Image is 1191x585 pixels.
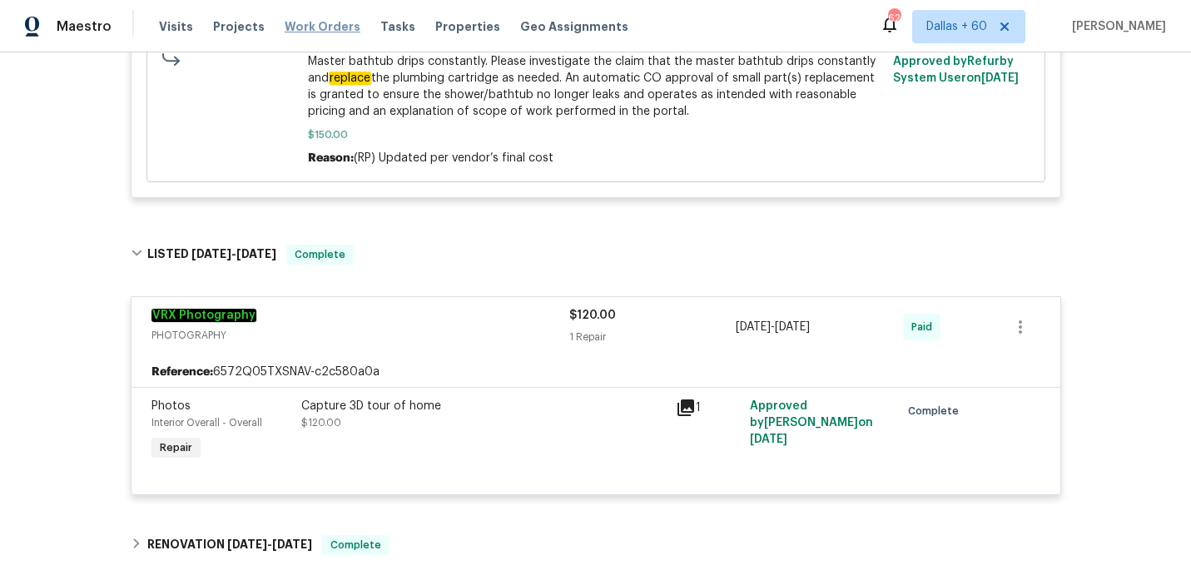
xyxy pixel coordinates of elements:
span: [DATE] [272,538,312,550]
span: [DATE] [750,434,787,445]
h6: LISTED [147,245,276,265]
div: Capture 3D tour of home [301,398,666,414]
span: Complete [324,537,388,553]
span: PHOTOGRAPHY [151,327,569,344]
em: replace [329,72,371,85]
div: LISTED [DATE]-[DATE]Complete [126,228,1066,281]
div: 6572Q05TXSNAV-c2c580a0a [132,357,1060,387]
span: Interior Overall - Overall [151,418,262,428]
span: Approved by Refurby System User on [893,56,1019,84]
span: Master bathtub drips constantly. Please investigate the claim that the master bathtub drips const... [308,53,883,120]
span: [DATE] [227,538,267,550]
span: [DATE] [775,321,810,333]
span: $120.00 [569,310,616,321]
span: Dallas + 60 [926,18,987,35]
span: Geo Assignments [520,18,628,35]
b: Reference: [151,364,213,380]
span: Projects [213,18,265,35]
div: 1 [676,398,741,418]
span: $120.00 [301,418,341,428]
span: [DATE] [981,72,1019,84]
span: Reason: [308,152,354,164]
span: Tasks [380,21,415,32]
span: Approved by [PERSON_NAME] on [750,400,873,445]
span: [DATE] [236,248,276,260]
span: Repair [153,439,199,456]
span: $150.00 [308,126,883,143]
span: - [191,248,276,260]
span: Complete [908,403,965,419]
span: Photos [151,400,191,412]
span: [PERSON_NAME] [1065,18,1166,35]
span: - [736,319,810,335]
span: - [227,538,312,550]
span: Paid [911,319,939,335]
span: Maestro [57,18,112,35]
span: Complete [288,246,352,263]
span: Properties [435,18,500,35]
span: [DATE] [191,248,231,260]
span: Visits [159,18,193,35]
a: VRX Photography [151,309,256,322]
div: RENOVATION [DATE]-[DATE]Complete [126,525,1066,565]
h6: RENOVATION [147,535,312,555]
span: Work Orders [285,18,360,35]
span: [DATE] [736,321,771,333]
span: (RP) Updated per vendor’s final cost [354,152,553,164]
div: 620 [888,10,900,27]
div: 1 Repair [569,329,737,345]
